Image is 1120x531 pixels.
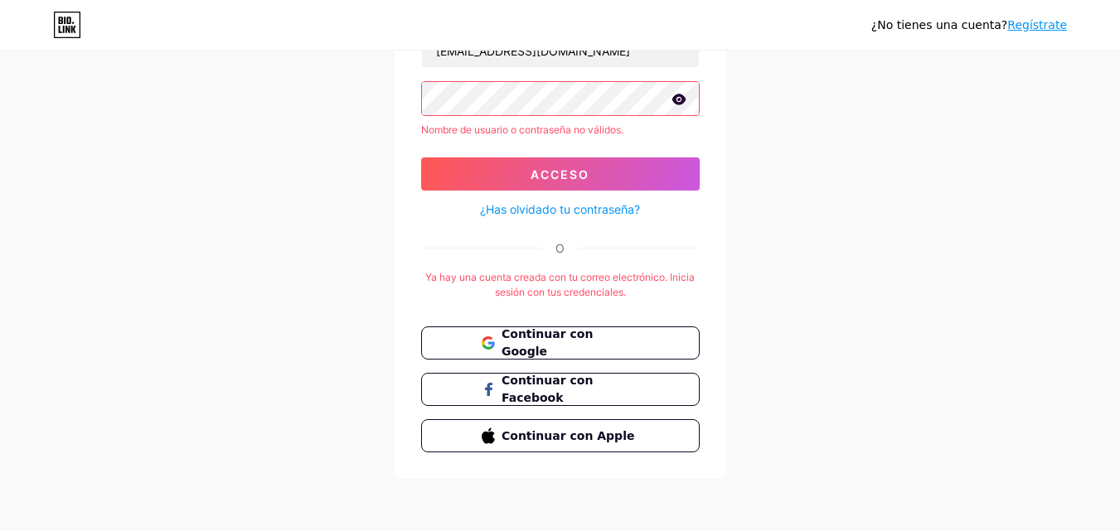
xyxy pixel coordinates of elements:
button: Continuar con Apple [421,419,700,452]
font: Continuar con Facebook [502,374,593,404]
font: Continuar con Apple [502,429,634,442]
button: Continuar con Facebook [421,373,700,406]
a: ¿Has olvidado tu contraseña? [480,200,640,218]
a: Regístrate [1007,18,1067,31]
input: Nombre de usuario [422,34,699,67]
button: Continuar con Google [421,326,700,360]
button: Acceso [421,157,700,191]
font: ¿Has olvidado tu contraseña? [480,202,640,216]
font: Acceso [531,167,589,181]
font: ¿No tienes una cuenta? [871,18,1007,31]
font: O [555,241,565,255]
font: Continuar con Google [502,327,593,358]
font: Nombre de usuario o contraseña no válidos. [421,123,623,136]
font: Ya hay una cuenta creada con tu correo electrónico. Inicia sesión con tus credenciales. [425,271,695,298]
